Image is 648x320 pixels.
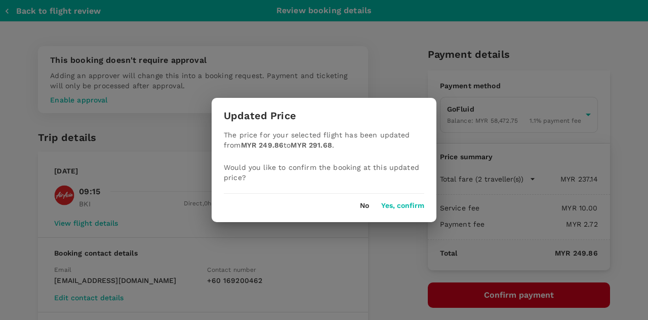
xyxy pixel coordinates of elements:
h3: Updated Price [224,110,296,122]
button: No [360,202,369,210]
button: Yes, confirm [381,202,424,210]
b: MYR 291.68 [291,141,332,149]
p: The price for your selected flight has been updated from to . [224,130,424,150]
b: MYR 249.86 [241,141,284,149]
p: Would you like to confirm the booking at this updated price? [224,162,424,183]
